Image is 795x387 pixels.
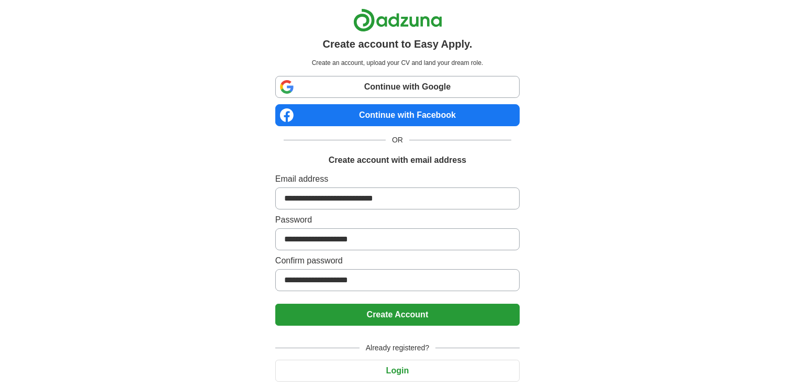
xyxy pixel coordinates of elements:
[329,154,466,167] h1: Create account with email address
[275,255,520,267] label: Confirm password
[360,342,435,353] span: Already registered?
[275,366,520,375] a: Login
[275,173,520,185] label: Email address
[275,214,520,226] label: Password
[275,104,520,126] a: Continue with Facebook
[275,76,520,98] a: Continue with Google
[277,58,518,68] p: Create an account, upload your CV and land your dream role.
[353,8,442,32] img: Adzuna logo
[386,135,409,146] span: OR
[323,36,473,52] h1: Create account to Easy Apply.
[275,360,520,382] button: Login
[275,304,520,326] button: Create Account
